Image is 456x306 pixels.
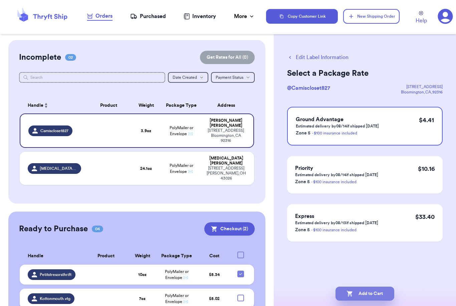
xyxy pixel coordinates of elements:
h2: Select a Package Rate [287,68,443,79]
button: Get Rates for All (0) [200,51,255,64]
span: Camiscloset827 [40,128,68,133]
button: Date Created [168,72,208,83]
span: [MEDICAL_DATA]_vitale_ [40,166,77,171]
a: - $100 insurance included [311,180,357,184]
span: @ Camiscloset827 [287,85,330,91]
strong: 7 oz [139,297,146,301]
span: Petitstresorsthrift [40,272,71,277]
span: $ 5.34 [209,273,220,277]
strong: 10 oz [138,273,147,277]
button: New Shipping Order [343,9,399,24]
button: Add to Cart [335,287,394,301]
span: Ground Advantage [296,117,344,122]
a: Orders [87,12,112,21]
div: [PERSON_NAME] [PERSON_NAME] [206,118,245,128]
button: Copy Customer Link [266,9,338,24]
p: $ 4.41 [419,115,434,125]
span: Handle [28,253,43,260]
th: Product [85,97,132,113]
span: PolyMailer or Envelope ✉️ [165,270,189,280]
h2: Incomplete [19,52,61,63]
p: $ 33.40 [415,212,435,222]
input: Search [19,72,165,83]
th: Address [202,97,254,113]
strong: 24.1 oz [140,167,152,171]
span: $ 5.02 [209,297,220,301]
span: Zone 5 [295,180,310,184]
button: Payment Status [211,72,255,83]
th: Cost [197,248,231,265]
p: Estimated delivery by 08/14 if shipped [DATE] [296,123,379,129]
a: Help [416,11,427,25]
a: Purchased [130,12,166,20]
span: Zone 5 [295,228,310,232]
div: Orders [87,12,112,20]
a: Inventory [184,12,216,20]
p: $ 10.16 [418,164,435,174]
div: [STREET_ADDRESS] [401,84,443,89]
span: 02 [65,54,76,61]
span: 04 [92,226,103,232]
div: Bloomington , CA , 92316 [401,89,443,95]
th: Product [83,248,129,265]
th: Package Type [156,248,197,265]
span: Priority [295,166,313,171]
span: Payment Status [216,75,243,79]
span: PolyMailer or Envelope ✉️ [170,164,193,174]
th: Package Type [160,97,202,113]
a: - $100 insurance included [312,131,357,135]
th: Weight [129,248,156,265]
button: Checkout (2) [204,222,255,236]
strong: 3.9 oz [141,129,151,133]
span: Express [295,214,314,219]
span: Date Created [173,75,197,79]
span: PolyMailer or Envelope ✉️ [165,294,189,304]
div: [STREET_ADDRESS] [PERSON_NAME] , OH 43026 [206,166,246,181]
span: Kottonmouth.vtg [40,296,70,301]
span: PolyMailer or Envelope ✉️ [170,126,193,136]
div: More [234,12,255,20]
span: Zone 5 [296,131,310,135]
a: 1 [438,9,453,24]
span: Handle [28,102,43,109]
a: - $100 insurance included [311,228,357,232]
th: Weight [132,97,160,113]
button: Edit Label Information [287,53,349,61]
button: Sort ascending [43,101,49,109]
span: Help [416,17,427,25]
h2: Ready to Purchase [19,224,88,234]
div: [MEDICAL_DATA] [PERSON_NAME] [206,156,246,166]
p: Estimated delivery by 08/13 if shipped [DATE] [295,220,378,226]
p: Estimated delivery by 08/14 if shipped [DATE] [295,172,378,178]
div: [STREET_ADDRESS] Bloomington , CA 92316 [206,128,245,143]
